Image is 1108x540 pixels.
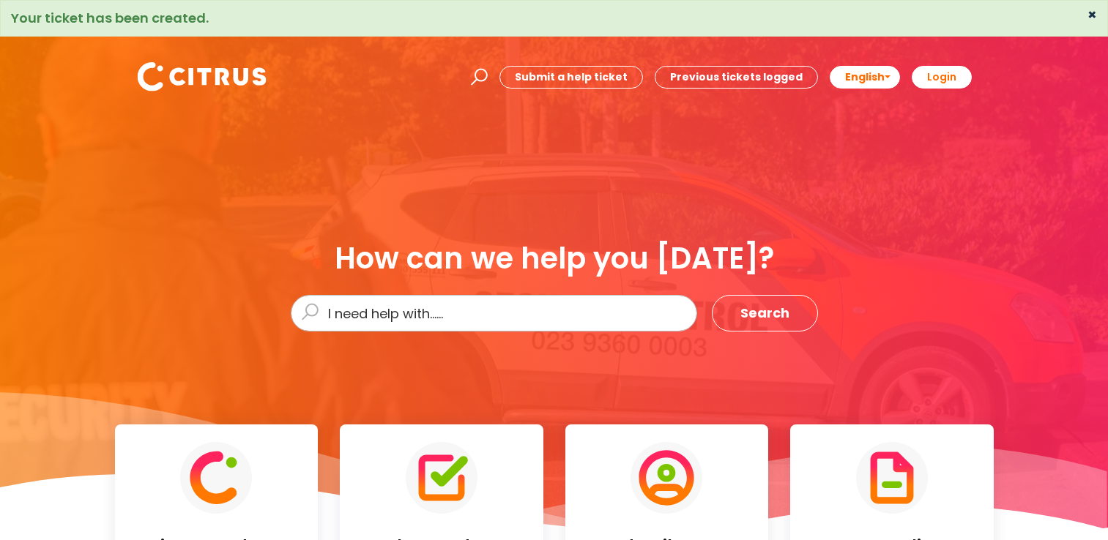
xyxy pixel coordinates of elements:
[291,295,697,331] input: I need help with......
[927,70,956,84] b: Login
[1087,8,1097,21] button: ×
[740,301,789,325] span: Search
[499,66,643,89] a: Submit a help ticket
[291,242,818,274] div: How can we help you [DATE]?
[712,295,818,331] button: Search
[845,70,885,84] span: English
[912,66,972,89] a: Login
[655,66,818,89] a: Previous tickets logged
